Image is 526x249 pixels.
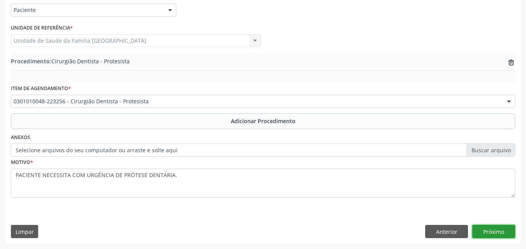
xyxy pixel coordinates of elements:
button: Próximo [472,225,515,238]
label: Item de agendamento [11,83,71,95]
button: Limpar [11,225,38,238]
label: Unidade de referência [11,22,73,34]
label: Motivo [11,157,33,169]
label: Anexos [11,132,30,144]
span: Adicionar Procedimento [231,117,296,125]
span: Cirurgião Dentista - Protesista [11,57,130,65]
span: Paciente [14,6,160,14]
button: Anterior [425,225,468,238]
span: Procedimento: [11,57,51,65]
button: Adicionar Procedimento [11,113,515,129]
span: 0301010048-223256 - Cirurgião Dentista - Protesista [14,98,499,105]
